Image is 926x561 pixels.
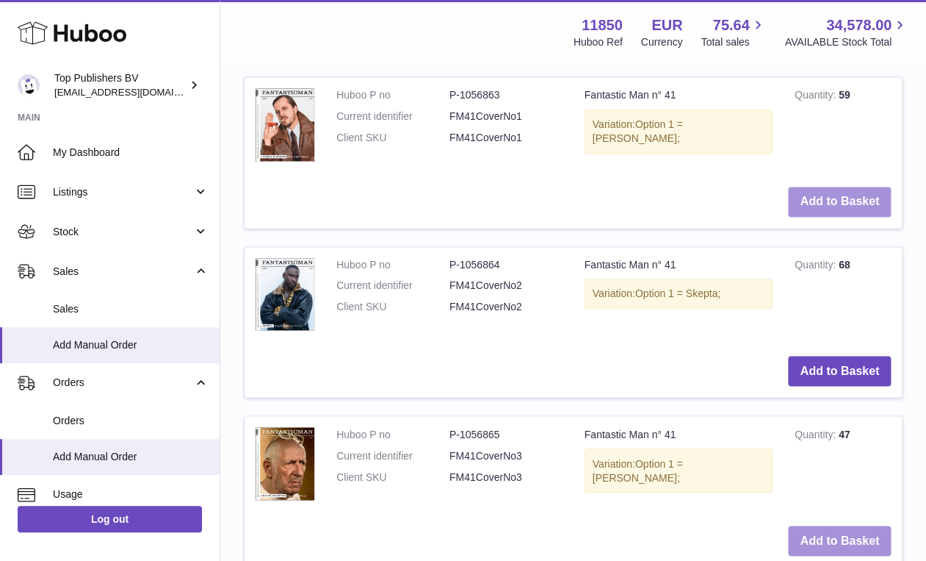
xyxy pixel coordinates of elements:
[582,15,623,35] strong: 11850
[256,88,314,161] img: Fantastic Man n° 41
[585,110,773,154] div: Variation:
[593,457,683,483] span: Option 1 = [PERSON_NAME];
[336,300,449,314] dt: Client SKU
[574,35,623,49] div: Huboo Ref
[53,265,193,279] span: Sales
[336,279,449,293] dt: Current identifier
[449,427,563,441] dd: P-1056865
[336,427,449,441] dt: Huboo P no
[449,88,563,102] dd: P-1056863
[53,225,193,239] span: Stock
[701,35,766,49] span: Total sales
[826,15,891,35] span: 34,578.00
[788,187,891,217] button: Add to Basket
[574,77,784,176] td: Fantastic Man n° 41
[784,247,902,346] td: 68
[593,118,683,144] span: Option 1 = [PERSON_NAME];
[784,416,902,515] td: 47
[54,71,187,99] div: Top Publishers BV
[585,449,773,493] div: Variation:
[784,35,908,49] span: AVAILABLE Stock Total
[336,88,449,102] dt: Huboo P no
[585,279,773,309] div: Variation:
[53,487,209,501] span: Usage
[18,506,202,532] a: Log out
[53,185,193,199] span: Listings
[336,258,449,272] dt: Huboo P no
[53,376,193,390] span: Orders
[641,35,683,49] div: Currency
[795,89,839,104] strong: Quantity
[54,86,216,98] span: [EMAIL_ADDRESS][DOMAIN_NAME]
[53,302,209,316] span: Sales
[53,338,209,352] span: Add Manual Order
[53,414,209,428] span: Orders
[53,146,209,160] span: My Dashboard
[336,110,449,124] dt: Current identifier
[788,356,891,386] button: Add to Basket
[449,110,563,124] dd: FM41CoverNo1
[336,449,449,462] dt: Current identifier
[18,74,40,96] img: accounts@fantasticman.com
[784,77,902,176] td: 59
[788,526,891,556] button: Add to Basket
[336,470,449,484] dt: Client SKU
[795,259,839,274] strong: Quantity
[256,427,314,500] img: Fantastic Man n° 41
[256,258,314,331] img: Fantastic Man n° 41
[784,15,908,49] a: 34,578.00 AVAILABLE Stock Total
[795,428,839,443] strong: Quantity
[449,131,563,145] dd: FM41CoverNo1
[449,279,563,293] dd: FM41CoverNo2
[449,470,563,484] dd: FM41CoverNo3
[574,416,784,515] td: Fantastic Man n° 41
[336,131,449,145] dt: Client SKU
[712,15,749,35] span: 75.64
[574,247,784,346] td: Fantastic Man n° 41
[449,449,563,462] dd: FM41CoverNo3
[651,15,682,35] strong: EUR
[635,287,720,299] span: Option 1 = Skepta;
[449,300,563,314] dd: FM41CoverNo2
[449,258,563,272] dd: P-1056864
[53,450,209,464] span: Add Manual Order
[701,15,766,49] a: 75.64 Total sales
